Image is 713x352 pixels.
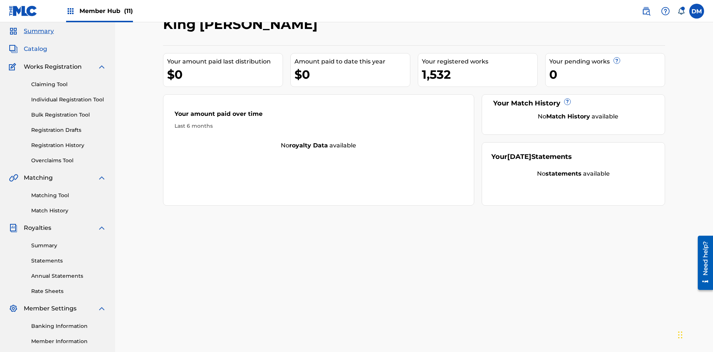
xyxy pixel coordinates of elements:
[549,66,665,83] div: 0
[9,27,54,36] a: SummarySummary
[167,57,283,66] div: Your amount paid last distribution
[642,7,651,16] img: search
[31,111,106,119] a: Bulk Registration Tool
[677,7,685,15] div: Notifications
[24,224,51,232] span: Royalties
[163,141,474,150] div: No available
[678,324,683,346] div: Drag
[31,126,106,134] a: Registration Drafts
[97,304,106,313] img: expand
[9,224,18,232] img: Royalties
[31,207,106,215] a: Match History
[692,233,713,294] iframe: Resource Center
[9,45,18,53] img: Catalog
[97,224,106,232] img: expand
[289,142,328,149] strong: royalty data
[422,57,537,66] div: Your registered works
[546,113,590,120] strong: Match History
[9,6,38,16] img: MLC Logo
[124,7,133,14] span: (11)
[9,45,47,53] a: CatalogCatalog
[31,322,106,330] a: Banking Information
[175,110,463,122] div: Your amount paid over time
[9,27,18,36] img: Summary
[79,7,133,15] span: Member Hub
[66,7,75,16] img: Top Rightsholders
[31,141,106,149] a: Registration History
[31,338,106,345] a: Member Information
[658,4,673,19] div: Help
[31,287,106,295] a: Rate Sheets
[9,62,19,71] img: Works Registration
[491,98,656,108] div: Your Match History
[167,66,283,83] div: $0
[24,173,53,182] span: Matching
[294,57,410,66] div: Amount paid to date this year
[31,192,106,199] a: Matching Tool
[9,173,18,182] img: Matching
[661,7,670,16] img: help
[546,170,582,177] strong: statements
[97,62,106,71] img: expand
[422,66,537,83] div: 1,532
[31,272,106,280] a: Annual Statements
[9,304,18,313] img: Member Settings
[24,62,82,71] span: Works Registration
[24,304,76,313] span: Member Settings
[614,58,620,63] span: ?
[639,4,654,19] a: Public Search
[507,153,531,161] span: [DATE]
[491,152,572,162] div: Your Statements
[31,242,106,250] a: Summary
[31,81,106,88] a: Claiming Tool
[676,316,713,352] iframe: Chat Widget
[294,66,410,83] div: $0
[31,96,106,104] a: Individual Registration Tool
[31,157,106,164] a: Overclaims Tool
[491,169,656,178] div: No available
[689,4,704,19] div: User Menu
[549,57,665,66] div: Your pending works
[24,45,47,53] span: Catalog
[163,16,321,33] h2: King [PERSON_NAME]
[31,257,106,265] a: Statements
[24,27,54,36] span: Summary
[97,173,106,182] img: expand
[501,112,656,121] div: No available
[175,122,463,130] div: Last 6 months
[564,99,570,105] span: ?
